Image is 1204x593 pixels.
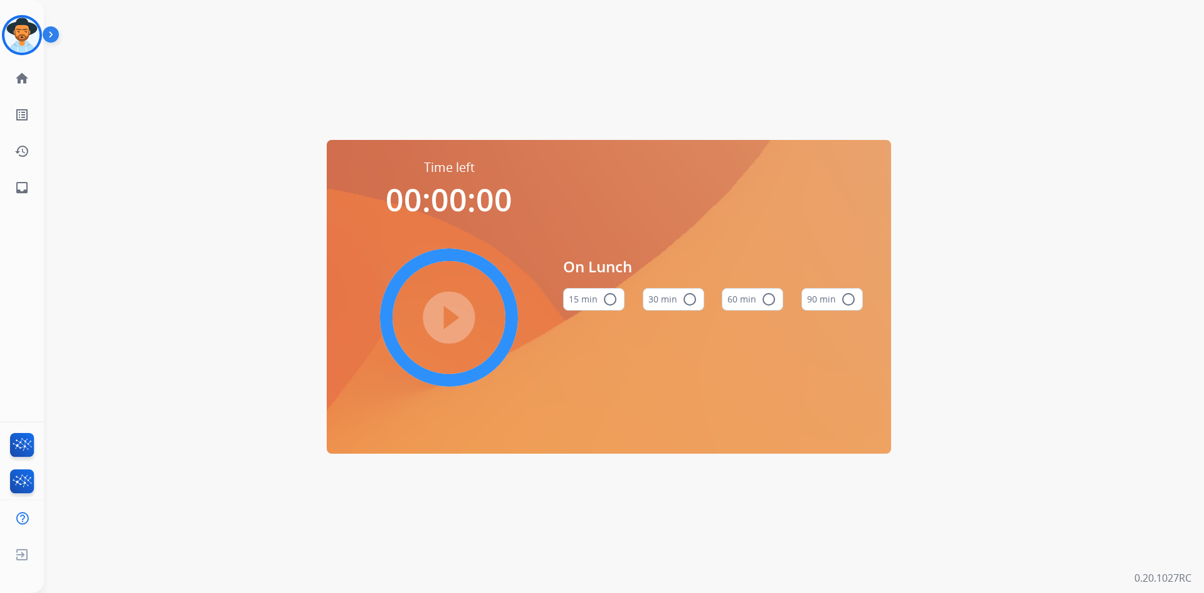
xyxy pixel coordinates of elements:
[722,288,783,311] button: 60 min
[424,159,475,176] span: Time left
[841,292,856,307] mat-icon: radio_button_unchecked
[563,288,625,311] button: 15 min
[14,71,29,86] mat-icon: home
[4,18,40,53] img: avatar
[761,292,776,307] mat-icon: radio_button_unchecked
[14,144,29,159] mat-icon: history
[14,180,29,195] mat-icon: inbox
[643,288,704,311] button: 30 min
[801,288,863,311] button: 90 min
[603,292,618,307] mat-icon: radio_button_unchecked
[1134,570,1191,585] p: 0.20.1027RC
[563,255,863,278] span: On Lunch
[14,107,29,122] mat-icon: list_alt
[682,292,697,307] mat-icon: radio_button_unchecked
[386,178,512,221] span: 00:00:00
